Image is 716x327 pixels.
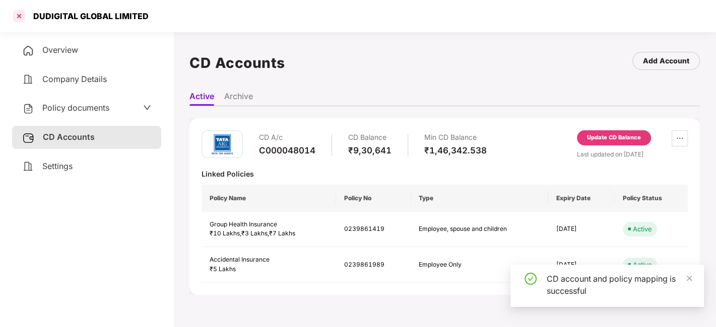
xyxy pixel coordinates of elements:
span: CD Accounts [43,132,95,142]
span: close [686,275,693,282]
h1: CD Accounts [189,52,285,74]
div: Active [633,260,652,270]
div: Employee, spouse and children [419,224,530,234]
th: Policy No [336,185,411,212]
th: Policy Name [202,185,336,212]
th: Type [411,185,548,212]
span: down [143,104,151,112]
div: CD Balance [348,130,392,145]
td: [DATE] [548,212,615,248]
div: Last updated on [DATE] [577,149,688,159]
span: Overview [42,45,78,55]
li: Archive [224,91,253,106]
span: check-circle [525,273,537,285]
div: Group Health Insurance [210,220,328,229]
img: svg+xml;base64,PHN2ZyB4bWxucz0iaHR0cDovL3d3dy53My5vcmcvMjAwMC9zdmciIHdpZHRoPSIyNCIgaGVpZ2h0PSIyNC... [22,45,34,57]
span: ₹5 Lakhs [210,265,236,273]
div: Active [633,224,652,234]
div: C000048014 [259,145,315,156]
img: svg+xml;base64,PHN2ZyB4bWxucz0iaHR0cDovL3d3dy53My5vcmcvMjAwMC9zdmciIHdpZHRoPSIyNCIgaGVpZ2h0PSIyNC... [22,160,34,173]
img: svg+xml;base64,PHN2ZyB4bWxucz0iaHR0cDovL3d3dy53My5vcmcvMjAwMC9zdmciIHdpZHRoPSIyNCIgaGVpZ2h0PSIyNC... [22,73,34,86]
img: svg+xml;base64,PHN2ZyB4bWxucz0iaHR0cDovL3d3dy53My5vcmcvMjAwMC9zdmciIHdpZHRoPSIyNCIgaGVpZ2h0PSIyNC... [22,103,34,115]
div: Accidental Insurance [210,255,328,265]
span: ₹3 Lakhs , [241,229,269,237]
th: Expiry Date [548,185,615,212]
div: Linked Policies [202,169,688,179]
span: Company Details [42,74,107,84]
span: Policy documents [42,103,109,113]
div: ₹9,30,641 [348,145,392,156]
img: svg+xml;base64,PHN2ZyB3aWR0aD0iMjUiIGhlaWdodD0iMjQiIHZpZXdCb3g9IjAgMCAyNSAyNCIgZmlsbD0ibm9uZSIgeG... [22,132,35,144]
td: [DATE] [548,247,615,283]
div: Employee Only [419,260,530,270]
div: ₹1,46,342.538 [424,145,487,156]
td: 0239861419 [336,212,411,248]
div: Min CD Balance [424,130,487,145]
li: Active [189,91,214,106]
th: Policy Status [615,185,688,212]
div: CD A/c [259,130,315,145]
div: Update CD Balance [587,133,641,142]
button: ellipsis [672,130,688,146]
div: DUDIGITAL GLOBAL LIMITED [27,11,149,21]
div: Add Account [643,55,689,66]
td: 0239861989 [336,247,411,283]
img: tatag.png [207,129,237,159]
span: Settings [42,161,73,171]
div: CD account and policy mapping is successful [547,273,692,297]
span: ₹7 Lakhs [269,229,295,237]
span: ellipsis [672,134,687,142]
span: ₹10 Lakhs , [210,229,241,237]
